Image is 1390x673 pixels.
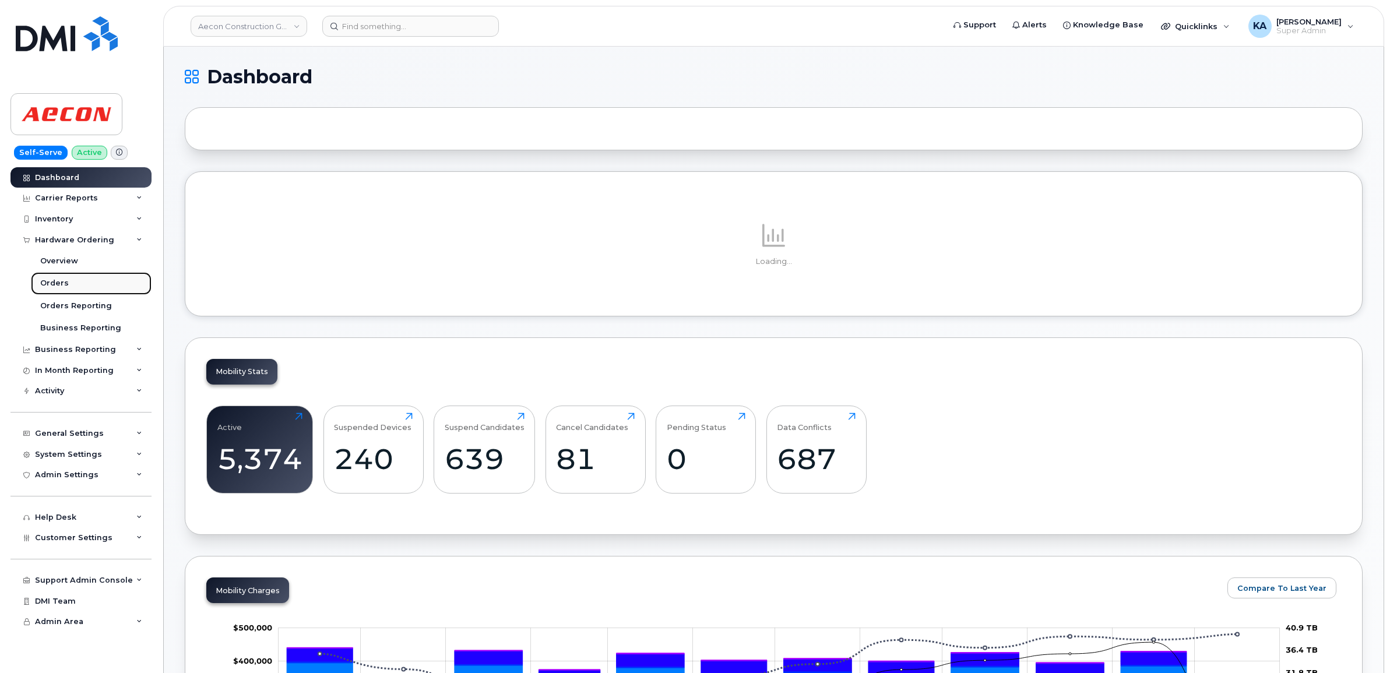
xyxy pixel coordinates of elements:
[1286,645,1318,654] tspan: 36.4 TB
[233,656,272,665] g: $0
[334,413,413,487] a: Suspended Devices240
[334,413,411,432] div: Suspended Devices
[445,413,525,487] a: Suspend Candidates639
[667,413,745,487] a: Pending Status0
[217,413,242,432] div: Active
[556,413,628,432] div: Cancel Candidates
[556,413,635,487] a: Cancel Candidates81
[1237,583,1326,594] span: Compare To Last Year
[233,656,272,665] tspan: $400,000
[556,442,635,476] div: 81
[217,442,302,476] div: 5,374
[777,413,832,432] div: Data Conflicts
[445,413,525,432] div: Suspend Candidates
[777,413,856,487] a: Data Conflicts687
[334,442,413,476] div: 240
[445,442,525,476] div: 639
[777,442,856,476] div: 687
[207,68,312,86] span: Dashboard
[233,623,272,632] g: $0
[206,256,1341,267] p: Loading...
[1286,623,1318,632] tspan: 40.9 TB
[233,623,272,632] tspan: $500,000
[667,442,745,476] div: 0
[217,413,302,487] a: Active5,374
[667,413,726,432] div: Pending Status
[1227,577,1336,598] button: Compare To Last Year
